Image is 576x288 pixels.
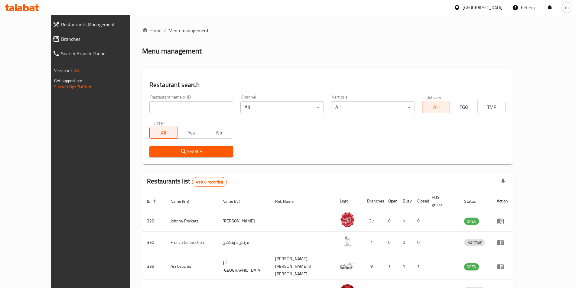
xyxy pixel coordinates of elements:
td: 37 [362,210,383,232]
nav: breadcrumb [142,27,513,34]
span: TMP [480,103,503,112]
td: 0 [398,232,412,253]
span: Version: [54,66,69,74]
label: Delivery [426,95,441,99]
th: Closed [412,192,427,210]
span: All [152,128,175,137]
button: No [205,127,233,139]
button: Search [149,146,233,157]
span: INACTIVE [464,239,485,246]
span: Ref. Name [275,198,301,205]
div: Menu [497,239,508,246]
span: Restaurants Management [61,21,142,28]
span: ID [147,198,158,205]
td: 339 [142,253,166,280]
td: 1 [398,253,412,280]
button: All [149,127,177,139]
div: Total records count [192,177,227,187]
span: Search Branch Phone [61,50,142,57]
span: m [565,4,569,11]
td: French Connection [166,232,218,253]
td: 330 [142,232,166,253]
input: Search for restaurant name or ID.. [149,101,233,113]
th: Action [492,192,513,210]
div: All [240,101,324,113]
span: POS group [432,194,452,208]
h2: Restaurants list [147,177,227,187]
td: 1 [362,232,383,253]
th: Logo [335,192,362,210]
span: Name (En) [171,198,197,205]
td: 0 [383,210,398,232]
span: TGO [452,103,475,112]
td: Johnny Rockets [166,210,218,232]
button: Yes [177,127,205,139]
div: All [331,101,415,113]
div: Menu [497,263,508,270]
button: All [422,101,450,113]
td: 328 [142,210,166,232]
h2: Menu management [142,46,202,56]
span: Status [464,198,484,205]
td: [PERSON_NAME] [218,210,270,232]
td: [PERSON_NAME],[PERSON_NAME] & [PERSON_NAME] [270,253,335,280]
a: Search Branch Phone [48,46,147,61]
span: Branches [61,35,142,43]
span: Search [154,148,228,155]
button: TGO [450,101,478,113]
span: Get support on: [54,77,82,85]
div: Menu [497,217,508,225]
span: 1.0.0 [70,66,79,74]
td: 0 [383,232,398,253]
span: No [208,128,231,137]
th: Branches [362,192,383,210]
div: Export file [496,175,510,189]
td: 1 [383,253,398,280]
span: 41106 record(s) [192,179,226,185]
td: 9 [362,253,383,280]
td: 1 [398,210,412,232]
span: Yes [180,128,203,137]
img: Arz Lebanon [340,258,355,273]
td: 0 [412,210,427,232]
span: All [425,103,448,112]
td: أرز [GEOGRAPHIC_DATA] [218,253,270,280]
span: OPEN [464,218,479,225]
label: Upsell [154,121,165,125]
img: French Connection [340,234,355,249]
img: Johnny Rockets [340,212,355,227]
div: [GEOGRAPHIC_DATA] [463,4,503,11]
a: Restaurants Management [48,17,147,32]
li: / [164,27,166,34]
button: TMP [477,101,506,113]
a: Support.OpsPlatform [54,83,93,91]
span: Menu management [168,27,209,34]
td: Arz Lebanon [166,253,218,280]
th: Busy [398,192,412,210]
a: Branches [48,32,147,46]
td: 0 [412,232,427,253]
a: Home [142,27,161,34]
span: Name (Ar) [223,198,248,205]
td: فرنش كونكشن [218,232,270,253]
span: OPEN [464,263,479,270]
th: Open [383,192,398,210]
h2: Restaurant search [149,80,506,89]
td: 1 [412,253,427,280]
